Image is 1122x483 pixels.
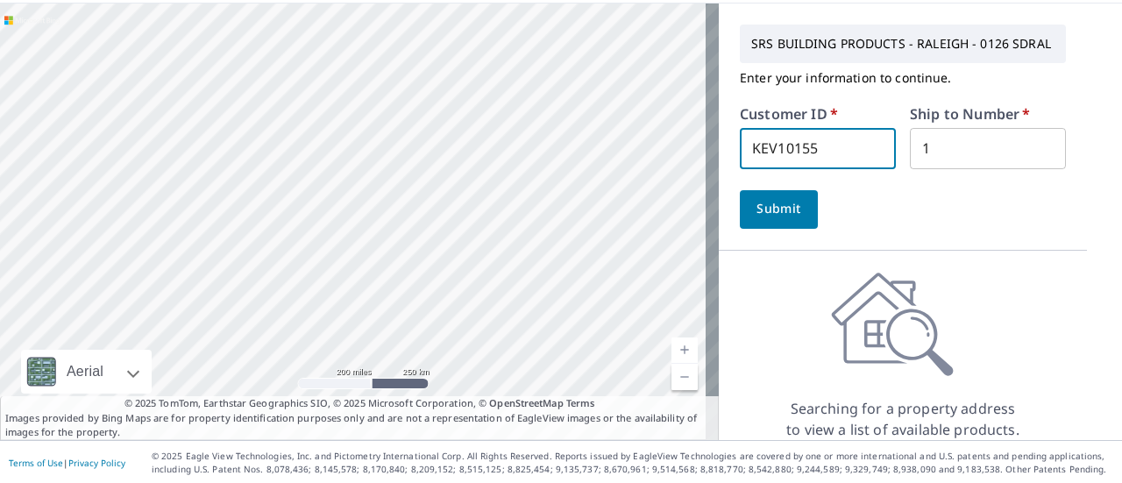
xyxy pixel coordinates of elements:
[124,396,595,411] span: © 2025 TomTom, Earthstar Geographics SIO, © 2025 Microsoft Corporation, ©
[910,107,1030,121] label: Ship to Number
[61,350,109,394] div: Aerial
[9,458,125,468] p: |
[785,398,1020,440] p: Searching for a property address to view a list of available products.
[21,350,152,394] div: Aerial
[68,457,125,469] a: Privacy Policy
[740,190,818,229] button: Submit
[740,107,838,121] label: Customer ID
[489,396,563,409] a: OpenStreetMap
[9,457,63,469] a: Terms of Use
[566,396,595,409] a: Terms
[744,29,1062,59] p: SRS BUILDING PRODUCTS - RALEIGH - 0126 SDRAL
[671,364,698,390] a: Current Level 5, Zoom Out
[671,337,698,364] a: Current Level 5, Zoom In
[152,450,1113,476] p: © 2025 Eagle View Technologies, Inc. and Pictometry International Corp. All Rights Reserved. Repo...
[740,63,1066,93] p: Enter your information to continue.
[754,198,804,220] span: Submit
